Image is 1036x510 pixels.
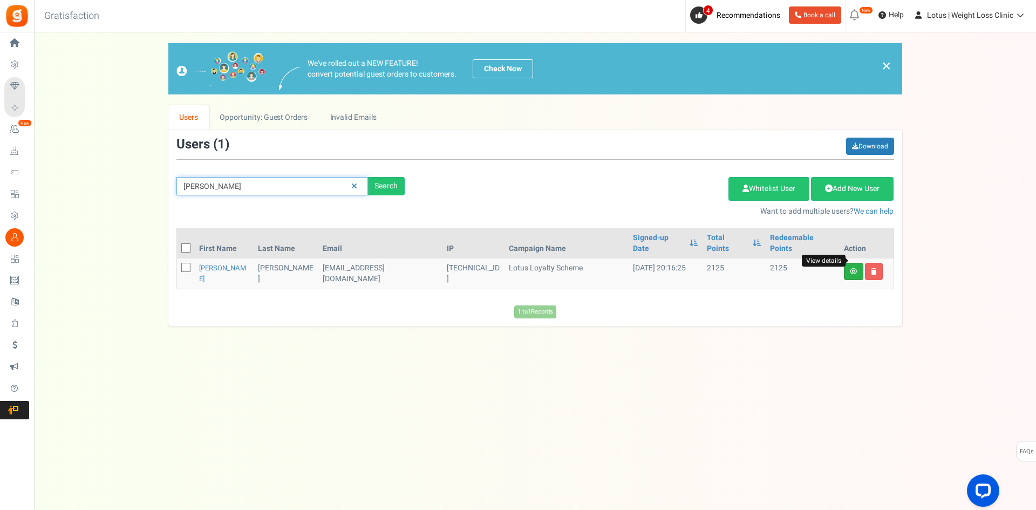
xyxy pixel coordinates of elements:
span: FAQs [1019,441,1034,462]
img: images [176,51,265,86]
a: Total Points [707,233,747,254]
a: × [882,59,891,72]
a: Reset [346,177,363,196]
td: Lotus Loyalty Scheme [505,259,629,289]
em: New [859,6,873,14]
td: customer [318,259,442,289]
div: View details [802,255,846,267]
a: Users [168,105,209,130]
a: 4 Recommendations [690,6,785,24]
img: Gratisfaction [5,4,29,28]
p: Want to add multiple users? [421,206,894,217]
a: Whitelist User [728,177,809,201]
span: 1 [217,135,225,154]
input: Search by email or name [176,177,368,195]
a: Redeemable Points [770,233,835,254]
em: New [18,119,32,127]
a: Help [874,6,908,24]
td: 2125 [766,259,840,289]
a: View details [844,263,863,280]
span: Lotus | Weight Loss Clinic [927,10,1013,21]
a: Signed-up Date [633,233,685,254]
th: Campaign Name [505,228,629,259]
a: New [4,120,29,139]
a: Check Now [473,59,533,78]
td: [DATE] 20:16:25 [629,259,703,289]
a: Download [846,138,894,155]
th: IP [442,228,505,259]
td: [TECHNICAL_ID] [442,259,505,289]
h3: Gratisfaction [32,5,111,27]
span: Help [886,10,904,21]
th: Last Name [254,228,318,259]
a: Book a call [789,6,841,24]
a: Opportunity: Guest Orders [209,105,318,130]
a: Invalid Emails [319,105,387,130]
span: Recommendations [717,10,780,21]
div: Search [368,177,405,195]
th: First Name [195,228,254,259]
p: We've rolled out a NEW FEATURE! convert potential guest orders to customers. [308,58,456,80]
a: Add New User [811,177,894,201]
a: We can help [854,206,894,217]
th: Email [318,228,442,259]
a: [PERSON_NAME] [199,263,246,284]
th: Action [840,228,894,259]
td: 2125 [703,259,765,289]
td: [PERSON_NAME] [254,259,318,289]
h3: Users ( ) [176,138,229,152]
span: 4 [703,5,713,16]
img: images [279,67,299,90]
i: Delete user [871,268,877,275]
